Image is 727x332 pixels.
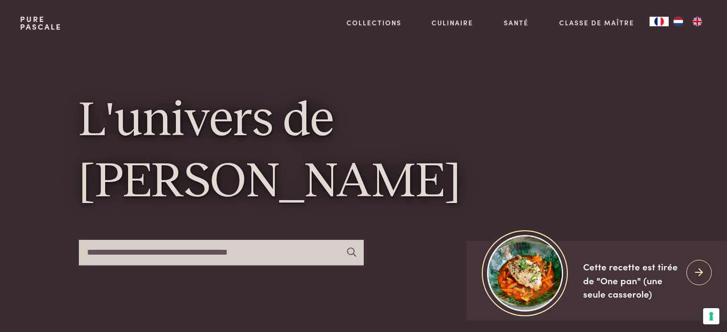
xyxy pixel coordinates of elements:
[20,15,62,31] a: PurePascale
[669,17,707,26] ul: Language list
[650,17,669,26] div: Language
[467,241,727,320] a: https://admin.purepascale.com/wp-content/uploads/2025/08/home_recept_link.jpg Cette recette est t...
[650,17,669,26] a: FR
[703,308,719,324] button: Vos préférences en matière de consentement pour les technologies de suivi
[487,235,563,311] img: https://admin.purepascale.com/wp-content/uploads/2025/08/home_recept_link.jpg
[347,18,401,28] a: Collections
[669,17,688,26] a: NL
[432,18,473,28] a: Culinaire
[583,260,679,301] div: Cette recette est tirée de "One pan" (une seule casserole)
[559,18,634,28] a: Classe de maître
[79,92,649,214] h1: L'univers de [PERSON_NAME]
[504,18,529,28] a: Santé
[650,17,707,26] aside: Language selected: Français
[688,17,707,26] a: EN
